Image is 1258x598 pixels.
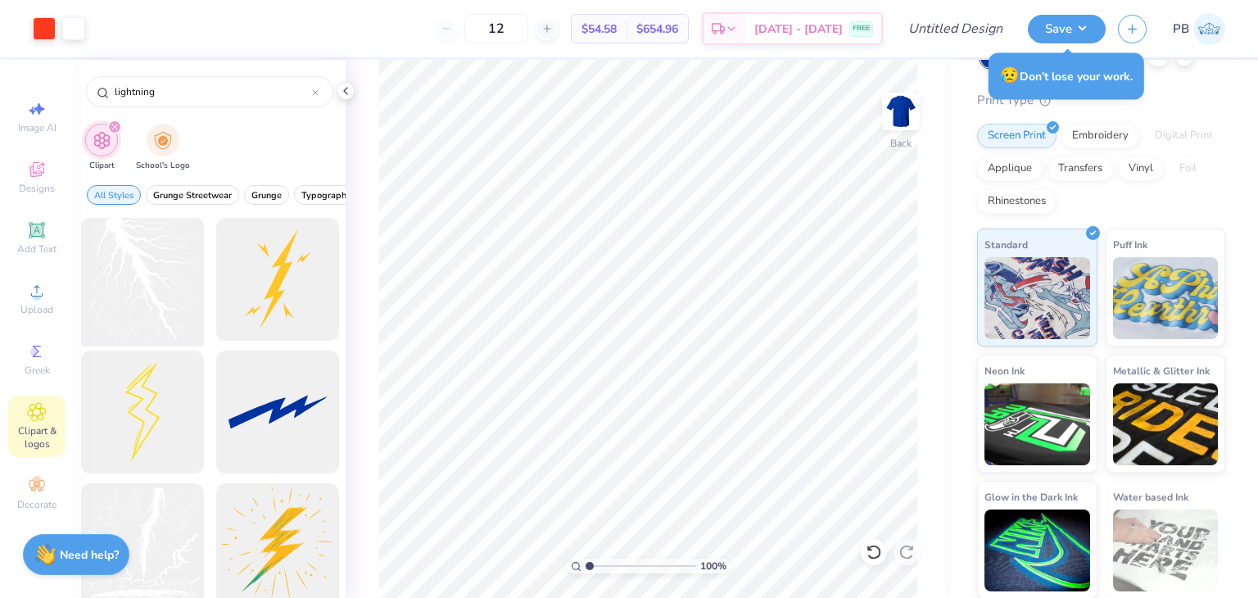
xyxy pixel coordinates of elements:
span: Upload [20,303,53,316]
img: Metallic & Glitter Ink [1113,383,1219,465]
div: Embroidery [1061,124,1139,148]
span: Grunge [251,189,282,202]
span: $654.96 [636,20,678,38]
img: Water based Ink [1113,510,1219,591]
span: Metallic & Glitter Ink [1113,362,1210,379]
span: PB [1173,20,1189,39]
button: filter button [85,124,118,172]
span: Clipart & logos [8,424,66,451]
img: Standard [984,257,1090,339]
img: Glow in the Dark Ink [984,510,1090,591]
div: filter for Clipart [85,124,118,172]
div: Vinyl [1118,156,1164,181]
div: Rhinestones [977,189,1057,214]
span: Puff Ink [1113,236,1147,253]
img: Puff Ink [1113,257,1219,339]
span: Add Text [17,242,57,256]
button: filter button [146,185,239,205]
img: School's Logo Image [154,131,172,150]
span: $54.58 [581,20,617,38]
img: Clipart Image [93,131,111,150]
span: Neon Ink [984,362,1025,379]
span: Greek [25,364,50,377]
div: Print Type [977,91,1225,110]
strong: Need help? [60,547,119,563]
button: Save [1028,15,1106,43]
span: Glow in the Dark Ink [984,488,1078,505]
img: Back [885,95,917,128]
div: Applique [977,156,1043,181]
span: School's Logo [136,160,190,172]
span: FREE [853,23,870,34]
span: Decorate [17,498,57,511]
span: Typography [301,189,351,202]
input: Try "Stars" [113,84,312,100]
span: 😥 [1000,65,1020,86]
div: Digital Print [1144,124,1224,148]
button: filter button [87,185,141,205]
button: filter button [244,185,289,205]
a: PB [1173,13,1225,45]
button: filter button [136,124,190,172]
span: Clipart [89,160,115,172]
span: Designs [19,182,55,195]
input: – – [464,14,528,43]
span: All Styles [94,189,133,202]
span: Water based Ink [1113,488,1188,505]
span: 100 % [700,559,726,573]
div: Don’t lose your work. [989,52,1144,99]
img: Preston Bowman [1193,13,1225,45]
div: filter for School's Logo [136,124,190,172]
span: Image AI [18,121,57,134]
button: filter button [294,185,359,205]
div: Transfers [1048,156,1113,181]
span: Grunge Streetwear [153,189,232,202]
div: Screen Print [977,124,1057,148]
span: [DATE] - [DATE] [754,20,843,38]
div: Back [890,136,912,151]
img: Neon Ink [984,383,1090,465]
div: Foil [1169,156,1207,181]
span: Standard [984,236,1028,253]
input: Untitled Design [895,12,1016,45]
